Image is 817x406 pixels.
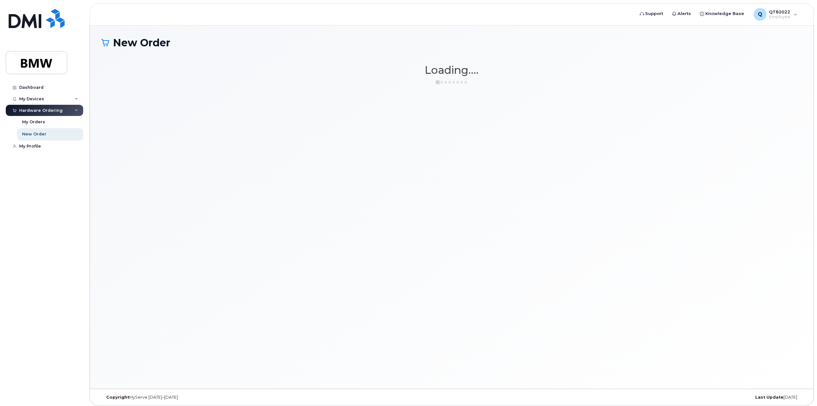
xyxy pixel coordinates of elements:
[755,395,783,400] strong: Last Update
[101,64,802,76] h1: Loading....
[436,80,468,85] img: ajax-loader-3a6953c30dc77f0bf724df975f13086db4f4c1262e45940f03d1251963f1bf2e.gif
[106,395,129,400] strong: Copyright
[101,37,802,48] h1: New Order
[568,395,802,400] div: [DATE]
[101,395,335,400] div: MyServe [DATE]–[DATE]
